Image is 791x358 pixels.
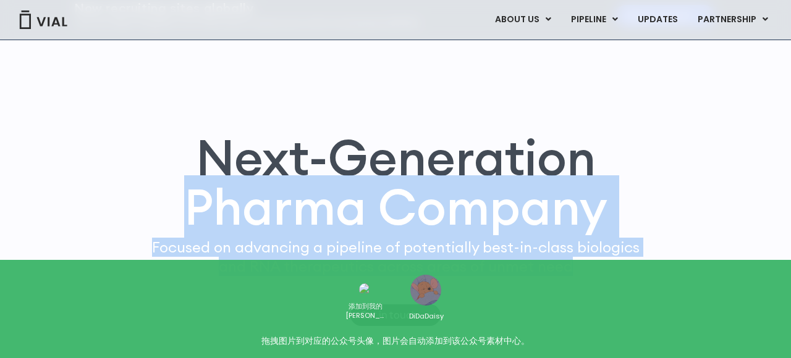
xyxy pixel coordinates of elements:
[561,9,627,30] a: PIPELINEMenu Toggle
[688,9,778,30] a: PARTNERSHIPMenu Toggle
[146,238,645,276] p: Focused on advancing a pipeline of potentially best-in-class biologics and RNA therapeutics acros...
[19,10,68,29] img: Vial Logo
[485,9,560,30] a: ABOUT USMenu Toggle
[628,9,687,30] a: UPDATES
[128,133,663,231] h1: Next-Generation Pharma Company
